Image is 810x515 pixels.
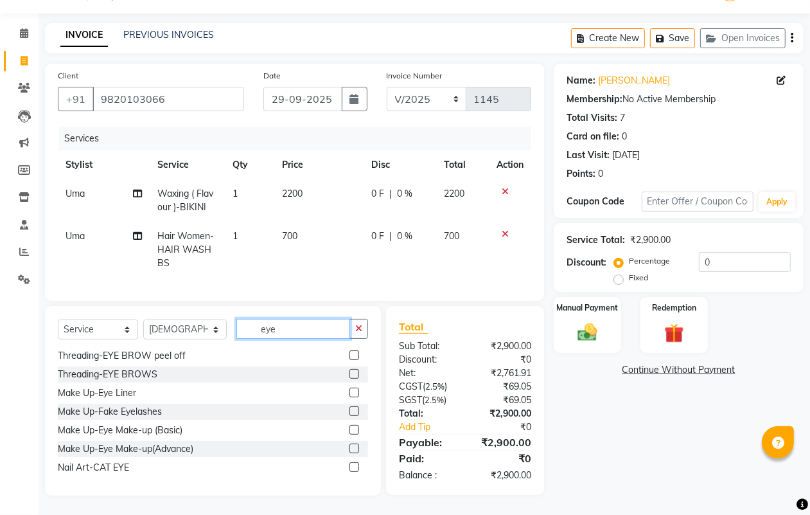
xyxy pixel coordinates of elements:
span: 2.5% [425,395,444,405]
span: | [389,230,392,243]
span: 0 % [397,230,412,243]
a: Add Tip [389,420,478,434]
span: 1 [233,230,238,242]
input: Enter Offer / Coupon Code [642,192,753,212]
a: [PERSON_NAME] [598,74,670,87]
div: ₹2,900.00 [630,233,671,247]
button: Apply [759,192,795,212]
div: ₹69.05 [465,393,541,407]
input: Search by Name/Mobile/Email/Code [92,87,244,111]
div: [DATE] [612,149,640,162]
div: Membership: [567,93,622,106]
th: Service [150,150,225,179]
span: 700 [282,230,297,242]
span: 0 % [397,187,412,201]
div: 0 [598,167,603,181]
span: Waxing ( Flavour )-BIKINI [157,188,213,213]
div: Points: [567,167,595,181]
th: Stylist [58,150,150,179]
label: Percentage [629,255,670,267]
input: Search or Scan [236,319,351,339]
div: Balance : [389,469,465,482]
button: Open Invoices [700,28,786,48]
label: Invoice Number [387,70,443,82]
div: Card on file: [567,130,619,143]
th: Disc [364,150,436,179]
label: Client [58,70,78,82]
a: PREVIOUS INVOICES [123,29,214,41]
th: Qty [225,150,275,179]
span: Uma [66,188,85,199]
div: ₹69.05 [465,380,541,393]
div: Make Up-Eye Make-up(Advance) [58,442,193,456]
div: Net: [389,366,465,380]
div: ₹0 [465,451,541,466]
span: 700 [444,230,459,242]
div: No Active Membership [567,93,791,106]
span: 2200 [444,188,464,199]
div: Paid: [389,451,465,466]
a: INVOICE [60,24,108,47]
div: ₹2,900.00 [465,339,541,353]
div: Threading-EYE BROW peel off [58,349,186,363]
span: SGST [399,394,422,406]
div: ( ) [389,393,465,407]
div: Total: [389,407,465,420]
div: Threading-EYE BROWS [58,368,157,381]
div: ( ) [389,380,465,393]
div: Sub Total: [389,339,465,353]
button: Create New [571,28,645,48]
div: Total Visits: [567,111,617,125]
div: ₹2,900.00 [465,407,541,420]
div: Make Up-Fake Eyelashes [58,405,162,419]
div: Make Up-Eye Make-up (Basic) [58,424,182,437]
a: Continue Without Payment [556,363,801,377]
span: CGST [399,381,423,392]
div: ₹0 [478,420,541,434]
div: Last Visit: [567,149,610,162]
div: ₹2,761.91 [465,366,541,380]
span: 2200 [282,188,303,199]
span: Uma [66,230,85,242]
div: Coupon Code [567,195,641,208]
button: +91 [58,87,94,111]
span: | [389,187,392,201]
span: 1 [233,188,238,199]
span: 2.5% [425,381,445,392]
div: Services [59,127,541,150]
div: Discount: [389,353,465,366]
div: ₹2,900.00 [465,435,541,450]
span: Hair Women-HAIR WASH BS [157,230,214,269]
div: Make Up-Eye Liner [58,386,136,400]
label: Redemption [652,302,696,314]
th: Action [489,150,531,179]
th: Price [274,150,364,179]
div: 0 [622,130,627,143]
div: Service Total: [567,233,625,247]
div: ₹2,900.00 [465,469,541,482]
div: ₹0 [465,353,541,366]
div: Payable: [389,435,465,450]
div: 7 [620,111,625,125]
div: Name: [567,74,595,87]
label: Date [263,70,281,82]
span: 0 F [371,230,384,243]
span: Total [399,320,428,334]
span: 0 F [371,187,384,201]
img: _gift.svg [658,321,689,345]
div: Discount: [567,256,606,269]
img: _cash.svg [572,321,603,343]
div: Nail Art-CAT EYE [58,461,129,474]
button: Save [650,28,695,48]
label: Manual Payment [557,302,619,314]
label: Fixed [629,272,648,284]
th: Total [436,150,489,179]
